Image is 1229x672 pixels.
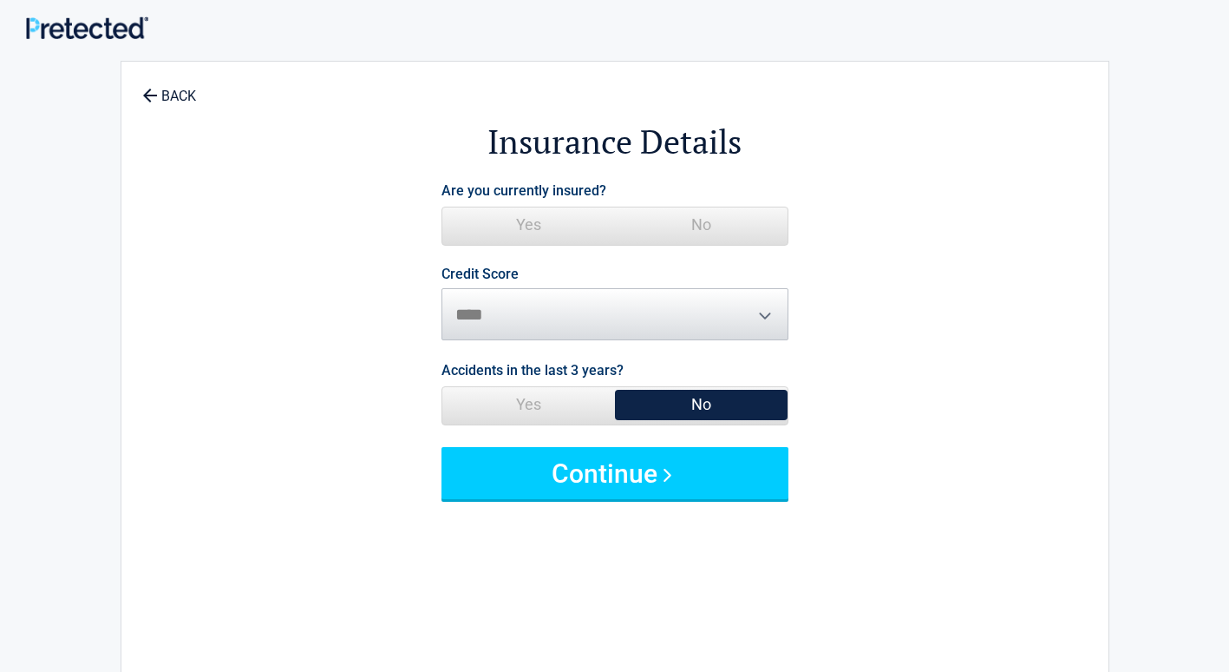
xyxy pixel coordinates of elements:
label: Are you currently insured? [441,179,606,202]
span: Yes [442,387,615,422]
label: Credit Score [441,267,519,281]
img: Main Logo [26,16,148,39]
span: No [615,208,788,242]
a: BACK [139,73,199,103]
h2: Insurance Details [217,120,1013,164]
button: Continue [441,447,788,499]
span: Yes [442,208,615,242]
span: No [615,387,788,422]
label: Accidents in the last 3 years? [441,359,624,382]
